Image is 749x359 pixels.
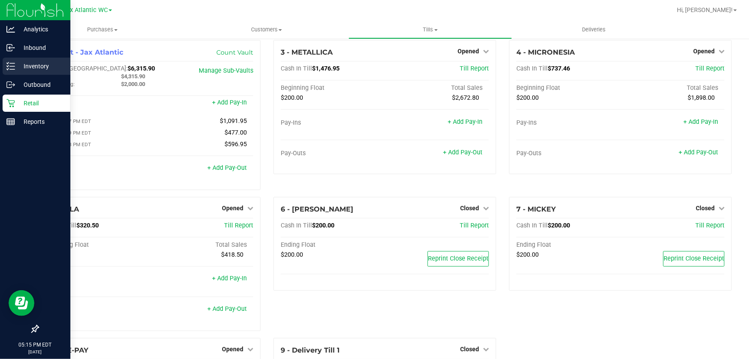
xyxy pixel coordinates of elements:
[696,205,715,212] span: Closed
[281,94,303,101] span: $200.00
[516,65,548,72] span: Cash In Till
[21,21,185,39] a: Purchases
[9,290,34,316] iframe: Resource center
[6,43,15,52] inline-svg: Inbound
[385,84,488,92] div: Total Sales
[224,129,247,136] span: $477.00
[224,141,247,148] span: $596.95
[127,65,155,72] span: $6,315.90
[663,251,725,267] button: Reprint Close Receipt
[224,222,253,229] a: Till Report
[281,84,385,92] div: Beginning Float
[212,275,247,282] a: + Add Pay-In
[15,24,67,34] p: Analytics
[6,25,15,34] inline-svg: Analytics
[216,49,253,56] a: Count Vault
[349,26,512,34] span: Tills
[679,149,718,156] a: + Add Pay-Out
[21,26,185,34] span: Purchases
[281,222,312,229] span: Cash In Till
[45,306,149,314] div: Pay-Outs
[212,99,247,106] a: + Add Pay-In
[149,241,253,249] div: Total Sales
[221,251,243,258] span: $418.50
[185,26,348,34] span: Customers
[516,48,575,56] span: 4 - MICRONESIA
[677,6,733,13] span: Hi, [PERSON_NAME]!
[281,241,385,249] div: Ending Float
[185,21,349,39] a: Customers
[45,48,123,56] span: 1 - Vault - Jax Atlantic
[460,65,489,72] a: Till Report
[45,100,149,107] div: Pay-Ins
[45,165,149,173] div: Pay-Outs
[695,222,725,229] a: Till Report
[281,150,385,157] div: Pay-Outs
[45,65,127,72] span: Cash In [GEOGRAPHIC_DATA]:
[349,21,512,39] a: Tills
[207,305,247,313] a: + Add Pay-Out
[683,118,718,126] a: + Add Pay-In
[664,255,724,262] span: Reprint Close Receipt
[548,65,570,72] span: $737.46
[620,84,724,92] div: Total Sales
[15,61,67,71] p: Inventory
[695,65,725,72] a: Till Report
[222,205,243,212] span: Opened
[516,119,620,127] div: Pay-Ins
[45,276,149,283] div: Pay-Ins
[63,6,108,14] span: Jax Atlantic WC
[15,43,67,53] p: Inbound
[460,222,489,229] a: Till Report
[312,222,334,229] span: $200.00
[516,241,620,249] div: Ending Float
[281,346,340,354] span: 9 - Delivery Till 1
[516,150,620,157] div: Pay-Outs
[220,117,247,125] span: $1,091.95
[281,48,333,56] span: 3 - METALLICA
[571,26,618,34] span: Deliveries
[458,48,479,55] span: Opened
[516,205,556,213] span: 7 - MICKEY
[460,346,479,353] span: Closed
[6,80,15,89] inline-svg: Outbound
[460,205,479,212] span: Closed
[428,251,489,267] button: Reprint Close Receipt
[15,80,67,90] p: Outbound
[516,222,548,229] span: Cash In Till
[312,65,340,72] span: $1,476.95
[512,21,676,39] a: Deliveries
[448,118,482,126] a: + Add Pay-In
[281,65,312,72] span: Cash In Till
[121,73,145,80] span: $4,315.90
[516,251,539,258] span: $200.00
[6,62,15,71] inline-svg: Inventory
[548,222,570,229] span: $200.00
[516,94,539,101] span: $200.00
[516,84,620,92] div: Beginning Float
[443,149,482,156] a: + Add Pay-Out
[452,94,479,101] span: $2,672.80
[6,117,15,126] inline-svg: Reports
[76,222,99,229] span: $320.50
[281,205,353,213] span: 6 - [PERSON_NAME]
[428,255,488,262] span: Reprint Close Receipt
[199,67,253,74] a: Manage Sub-Vaults
[688,94,715,101] span: $1,898.00
[693,48,715,55] span: Opened
[222,346,243,353] span: Opened
[45,241,149,249] div: Beginning Float
[281,251,303,258] span: $200.00
[281,119,385,127] div: Pay-Ins
[121,81,145,87] span: $2,000.00
[15,98,67,108] p: Retail
[15,117,67,127] p: Reports
[6,99,15,107] inline-svg: Retail
[4,341,67,349] p: 05:15 PM EDT
[4,349,67,355] p: [DATE]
